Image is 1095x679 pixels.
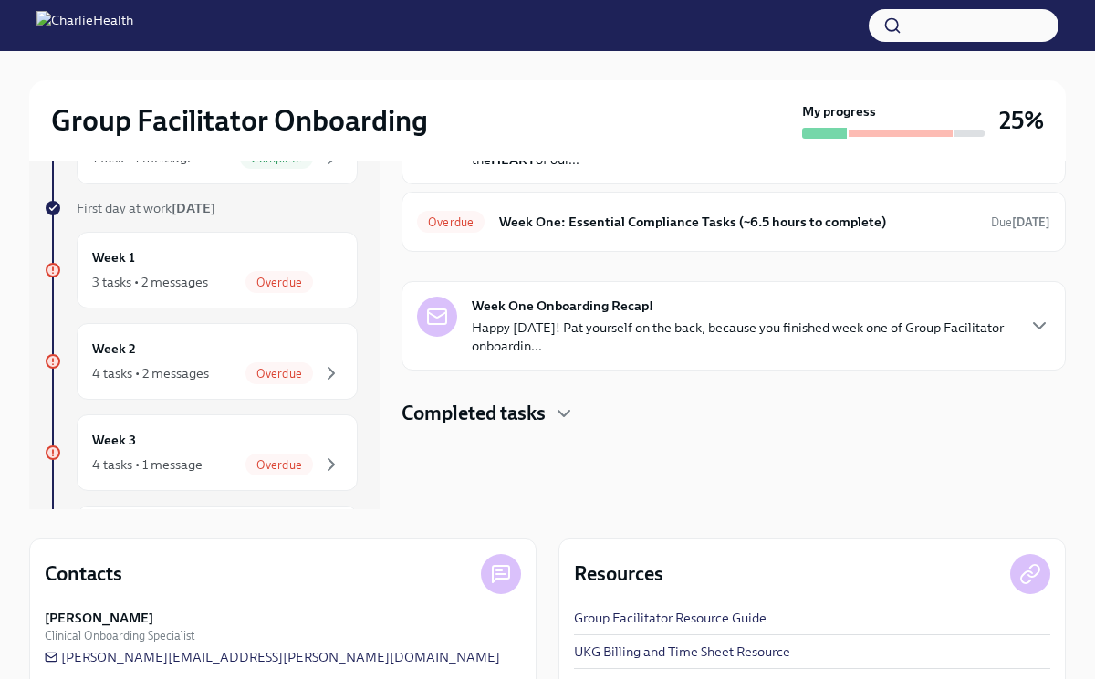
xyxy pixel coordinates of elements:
[92,273,208,291] div: 3 tasks • 2 messages
[999,104,1044,137] h3: 25%
[472,297,653,315] strong: Week One Onboarding Recap!
[92,247,135,267] h6: Week 1
[45,627,194,644] span: Clinical Onboarding Specialist
[574,609,766,627] a: Group Facilitator Resource Guide
[44,232,358,308] a: Week 13 tasks • 2 messagesOverdue
[401,400,546,427] h4: Completed tasks
[45,560,122,588] h4: Contacts
[499,212,976,232] h6: Week One: Essential Compliance Tasks (~6.5 hours to complete)
[92,430,136,450] h6: Week 3
[417,215,485,229] span: Overdue
[44,323,358,400] a: Week 24 tasks • 2 messagesOverdue
[245,367,313,381] span: Overdue
[401,400,1066,427] div: Completed tasks
[245,458,313,472] span: Overdue
[991,214,1050,231] span: August 4th, 2025 09:00
[51,102,428,139] h2: Group Facilitator Onboarding
[472,319,1014,355] p: Happy [DATE]! Pat yourself on the back, because you finished week one of Group Facilitator onboar...
[36,11,133,40] img: CharlieHealth
[45,648,500,666] a: [PERSON_NAME][EMAIL_ADDRESS][PERSON_NAME][DOMAIN_NAME]
[92,364,209,382] div: 4 tasks • 2 messages
[417,207,1050,236] a: OverdueWeek One: Essential Compliance Tasks (~6.5 hours to complete)Due[DATE]
[44,414,358,491] a: Week 34 tasks • 1 messageOverdue
[802,102,876,120] strong: My progress
[92,455,203,474] div: 4 tasks • 1 message
[991,215,1050,229] span: Due
[574,560,663,588] h4: Resources
[77,200,215,216] span: First day at work
[1012,215,1050,229] strong: [DATE]
[44,199,358,217] a: First day at work[DATE]
[574,642,790,661] a: UKG Billing and Time Sheet Resource
[172,200,215,216] strong: [DATE]
[45,609,153,627] strong: [PERSON_NAME]
[245,276,313,289] span: Overdue
[92,339,136,359] h6: Week 2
